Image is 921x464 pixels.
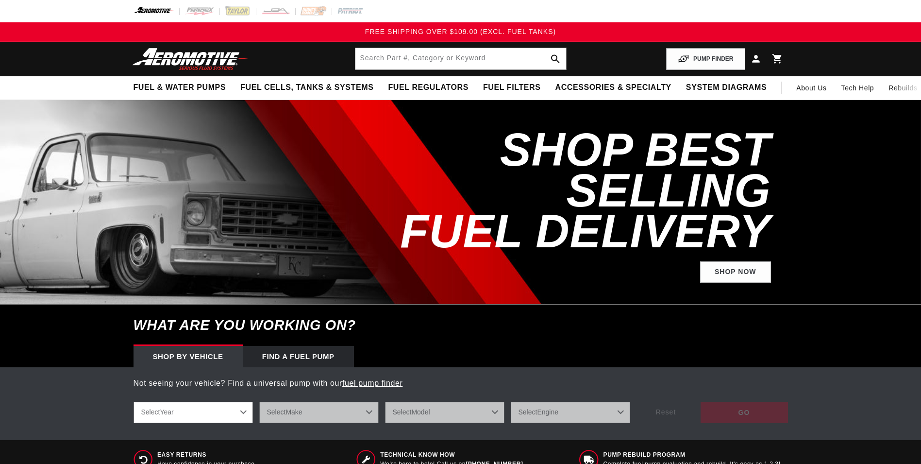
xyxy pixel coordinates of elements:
summary: Tech Help [834,76,882,100]
select: Model [385,402,504,423]
span: System Diagrams [686,83,767,93]
summary: Accessories & Specialty [548,76,679,99]
span: Tech Help [841,83,874,93]
span: Pump Rebuild program [603,451,781,459]
span: About Us [796,84,826,92]
span: Technical Know How [380,451,523,459]
summary: Fuel Filters [476,76,548,99]
select: Engine [511,402,630,423]
button: search button [545,48,566,69]
summary: Fuel & Water Pumps [126,76,234,99]
h6: What are you working on? [109,305,812,346]
a: Shop Now [700,261,771,283]
button: PUMP FINDER [666,48,745,70]
span: Easy Returns [157,451,257,459]
summary: Fuel Cells, Tanks & Systems [233,76,381,99]
a: About Us [789,76,834,100]
span: FREE SHIPPING OVER $109.00 (EXCL. FUEL TANKS) [365,28,556,35]
div: Find a Fuel Pump [243,346,354,367]
span: Fuel & Water Pumps [134,83,226,93]
input: Search by Part Number, Category or Keyword [355,48,566,69]
span: Fuel Filters [483,83,541,93]
div: Shop by vehicle [134,346,243,367]
p: Not seeing your vehicle? Find a universal pump with our [134,377,788,390]
select: Year [134,402,253,423]
summary: System Diagrams [679,76,774,99]
summary: Fuel Regulators [381,76,475,99]
img: Aeromotive [130,48,251,70]
span: Fuel Regulators [388,83,468,93]
span: Accessories & Specialty [555,83,671,93]
h2: SHOP BEST SELLING FUEL DELIVERY [356,129,771,252]
span: Fuel Cells, Tanks & Systems [240,83,373,93]
a: fuel pump finder [342,379,402,387]
span: Rebuilds [888,83,917,93]
select: Make [259,402,379,423]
